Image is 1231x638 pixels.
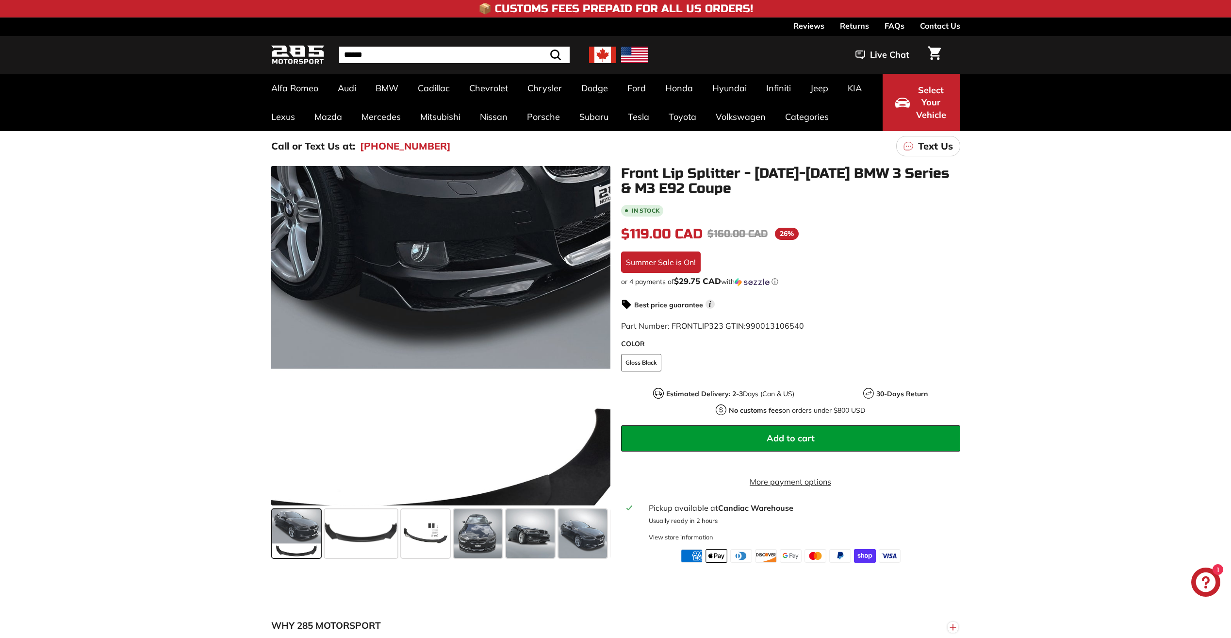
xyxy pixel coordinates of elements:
[572,74,618,102] a: Dodge
[621,425,960,452] button: Add to cart
[632,208,659,214] b: In stock
[729,406,782,415] strong: No customs fees
[262,74,328,102] a: Alfa Romeo
[854,549,876,563] img: shopify_pay
[681,549,703,563] img: american_express
[621,277,960,286] div: or 4 payments of with
[703,74,756,102] a: Hyundai
[879,549,901,563] img: visa
[478,3,753,15] h4: 📦 Customs Fees Prepaid for All US Orders!
[518,74,572,102] a: Chrysler
[838,74,871,102] a: KIA
[718,503,793,513] strong: Candiac Warehouse
[262,102,305,131] a: Lexus
[570,102,618,131] a: Subaru
[918,139,953,153] p: Text Us
[408,74,460,102] a: Cadillac
[649,516,954,525] p: Usually ready in 2 hours
[621,166,960,196] h1: Front Lip Splitter - [DATE]-[DATE] BMW 3 Series & M3 E92 Coupe
[706,300,715,309] span: i
[352,102,410,131] a: Mercedes
[659,102,706,131] a: Toyota
[674,276,721,286] span: $29.75 CAD
[707,228,768,240] span: $160.00 CAD
[883,74,960,131] button: Select Your Vehicle
[876,389,928,398] strong: 30-Days Return
[840,17,869,34] a: Returns
[621,277,960,286] div: or 4 payments of$29.75 CADwithSezzle Click to learn more about Sezzle
[767,433,815,444] span: Add to cart
[360,139,451,153] a: [PHONE_NUMBER]
[621,339,960,349] label: COLOR
[755,549,777,563] img: discover
[517,102,570,131] a: Porsche
[666,389,743,398] strong: Estimated Delivery: 2-3
[896,136,960,156] a: Text Us
[649,502,954,514] div: Pickup available at
[666,389,794,399] p: Days (Can & US)
[618,74,656,102] a: Ford
[460,74,518,102] a: Chevrolet
[339,47,570,63] input: Search
[730,549,752,563] img: diners_club
[829,549,851,563] img: paypal
[470,102,517,131] a: Nissan
[656,74,703,102] a: Honda
[271,44,325,67] img: Logo_285_Motorsport_areodynamics_components
[915,84,948,121] span: Select Your Vehicle
[649,533,713,542] div: View store information
[706,102,775,131] a: Volkswagen
[922,38,947,71] a: Cart
[305,102,352,131] a: Mazda
[801,74,838,102] a: Jeep
[780,549,802,563] img: google_pay
[706,549,727,563] img: apple_pay
[775,102,838,131] a: Categories
[621,476,960,487] a: More payment options
[618,102,659,131] a: Tesla
[843,43,922,67] button: Live Chat
[729,405,865,416] p: on orders under $800 USD
[410,102,470,131] a: Mitsubishi
[920,17,960,34] a: Contact Us
[756,74,801,102] a: Infiniti
[1188,568,1223,599] inbox-online-store-chat: Shopify online store chat
[621,226,703,242] span: $119.00 CAD
[328,74,366,102] a: Audi
[366,74,408,102] a: BMW
[271,139,355,153] p: Call or Text Us at:
[634,301,703,309] strong: Best price guarantee
[621,321,804,331] span: Part Number: FRONTLIP323 GTIN:
[621,252,701,273] div: Summer Sale is On!
[793,17,824,34] a: Reviews
[804,549,826,563] img: master
[870,49,909,61] span: Live Chat
[885,17,904,34] a: FAQs
[746,321,804,331] span: 990013106540
[735,278,770,286] img: Sezzle
[775,228,799,240] span: 26%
